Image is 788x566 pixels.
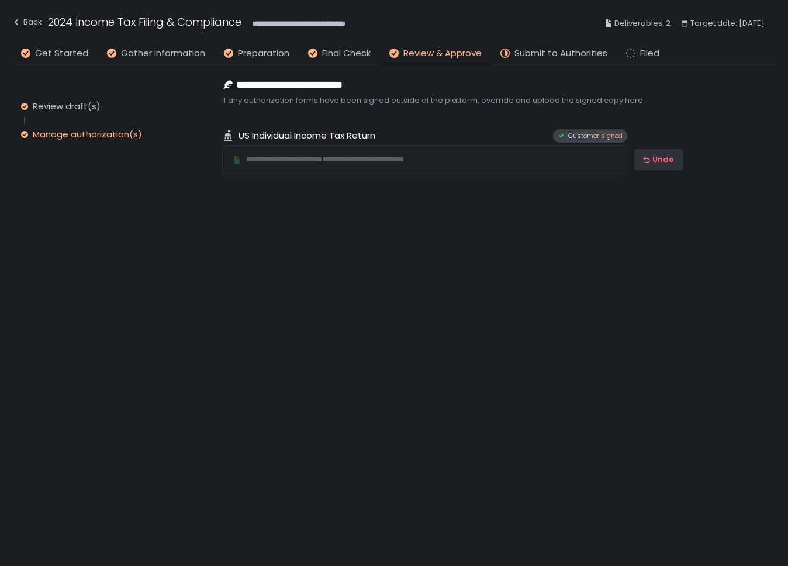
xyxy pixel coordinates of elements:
span: Get Started [35,47,88,60]
span: Review & Approve [403,47,482,60]
span: Target date: [DATE] [690,16,765,30]
span: If any authorization forms have been signed outside of the platform, override and upload the sign... [222,95,765,106]
span: Customer signed [568,132,623,140]
div: Manage authorization(s) [33,129,142,140]
span: Preparation [238,47,289,60]
button: Back [12,14,42,33]
span: Filed [640,47,659,60]
h1: 2024 Income Tax Filing & Compliance [48,14,241,30]
div: Undo [643,154,674,165]
span: Gather Information [121,47,205,60]
div: Back [12,15,42,29]
button: Undo [634,149,683,170]
span: US Individual Income Tax Return [239,129,375,143]
span: Final Check [322,47,371,60]
div: Review draft(s) [33,101,101,112]
span: Deliverables: 2 [614,16,671,30]
span: Submit to Authorities [514,47,607,60]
